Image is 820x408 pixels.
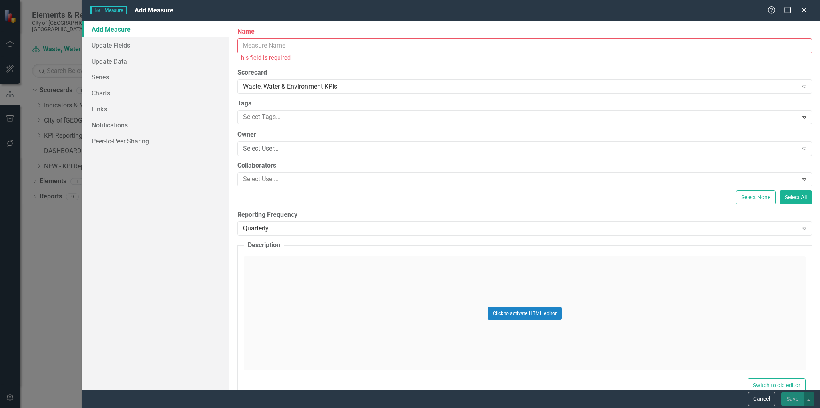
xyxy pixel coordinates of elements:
a: Peer-to-Peer Sharing [82,133,230,149]
button: Click to activate HTML editor [488,307,562,320]
a: Update Fields [82,37,230,53]
a: Charts [82,85,230,101]
span: Measure [90,6,127,14]
div: Select User... [243,144,798,153]
button: Select All [780,190,812,204]
a: Update Data [82,53,230,69]
div: This field is required [237,53,812,63]
button: Switch to old editor [748,378,806,392]
button: Select None [736,190,776,204]
a: Notifications [82,117,230,133]
a: Add Measure [82,21,230,37]
button: Save [781,392,804,406]
div: Quarterly [243,224,798,233]
input: Measure Name [237,38,812,53]
a: Series [82,69,230,85]
legend: Description [244,241,284,250]
label: Name [237,27,812,36]
div: Waste, Water & Environment KPIs [243,82,798,91]
span: Add Measure [135,6,173,14]
button: Cancel [748,392,775,406]
label: Tags [237,99,812,108]
label: Reporting Frequency [237,210,812,220]
label: Scorecard [237,68,812,77]
a: Links [82,101,230,117]
label: Owner [237,130,812,139]
label: Collaborators [237,161,812,170]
